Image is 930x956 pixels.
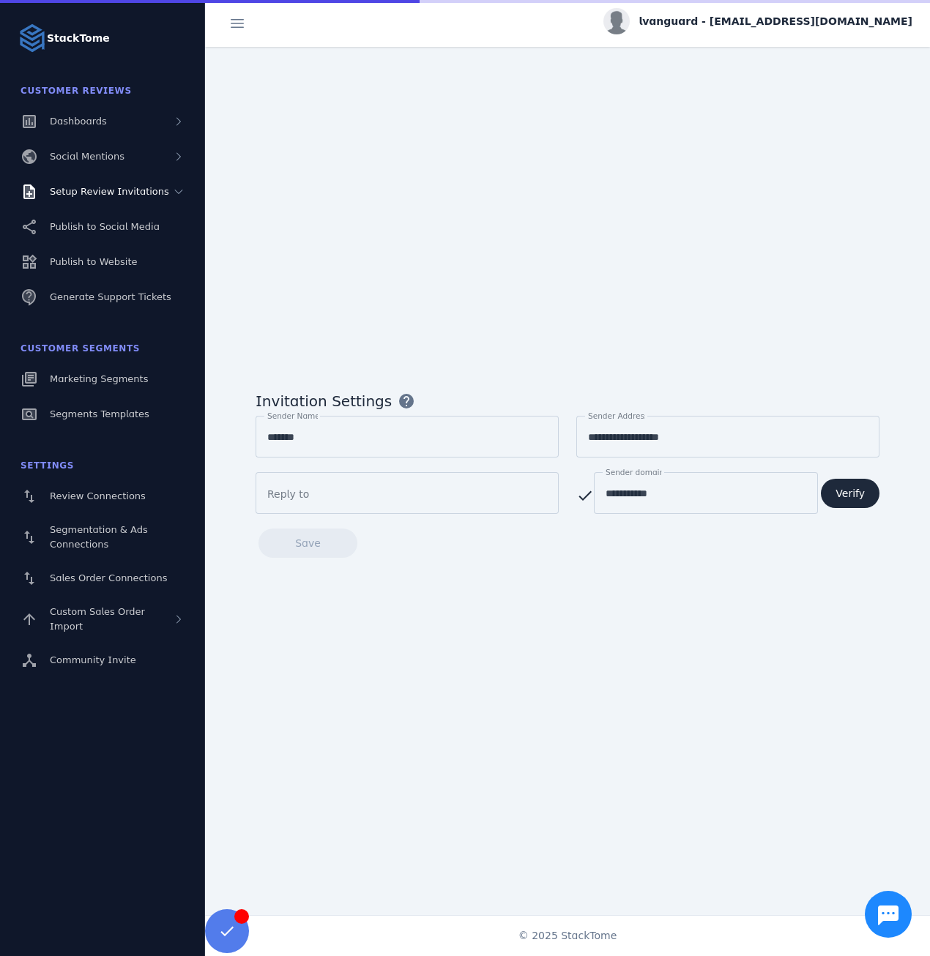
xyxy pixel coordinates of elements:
[518,928,617,944] span: © 2025 StackTome
[9,246,196,278] a: Publish to Website
[50,291,171,302] span: Generate Support Tickets
[50,221,160,232] span: Publish to Social Media
[9,480,196,512] a: Review Connections
[9,515,196,559] a: Segmentation & Ads Connections
[267,411,320,420] mat-label: Sender Name
[256,390,392,412] span: Invitation Settings
[50,151,124,162] span: Social Mentions
[50,116,107,127] span: Dashboards
[50,408,149,419] span: Segments Templates
[9,562,196,594] a: Sales Order Connections
[588,411,648,420] mat-label: Sender Address
[9,281,196,313] a: Generate Support Tickets
[50,256,137,267] span: Publish to Website
[50,373,148,384] span: Marketing Segments
[50,654,136,665] span: Community Invite
[639,14,912,29] span: lvanguard - [EMAIL_ADDRESS][DOMAIN_NAME]
[21,343,140,354] span: Customer Segments
[9,398,196,430] a: Segments Templates
[267,488,309,500] mat-label: Reply to
[21,460,74,471] span: Settings
[9,211,196,243] a: Publish to Social Media
[603,8,630,34] img: profile.jpg
[50,524,148,550] span: Segmentation & Ads Connections
[9,644,196,676] a: Community Invite
[50,606,145,632] span: Custom Sales Order Import
[21,86,132,96] span: Customer Reviews
[606,468,664,477] mat-label: Sender domain
[47,31,110,46] strong: StackTome
[18,23,47,53] img: Logo image
[50,186,169,197] span: Setup Review Invitations
[576,487,594,504] mat-icon: check
[821,479,879,508] button: Verify
[50,490,146,501] span: Review Connections
[9,363,196,395] a: Marketing Segments
[603,8,912,34] button: lvanguard - [EMAIL_ADDRESS][DOMAIN_NAME]
[836,488,865,498] span: Verify
[50,572,167,583] span: Sales Order Connections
